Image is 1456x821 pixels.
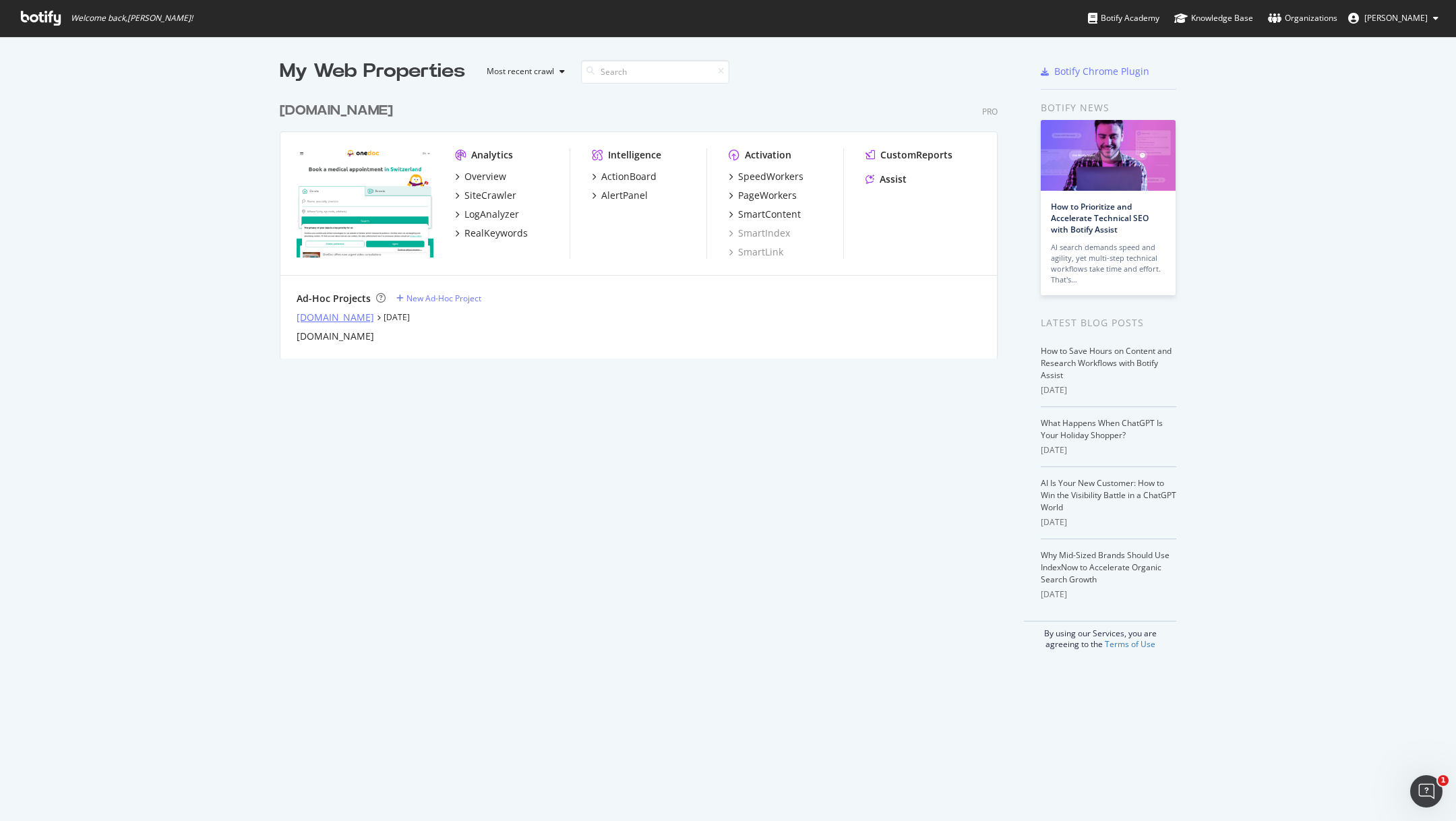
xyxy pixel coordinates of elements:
div: Botify Chrome Plugin [1054,65,1149,78]
div: Latest Blog Posts [1041,315,1176,330]
a: [DOMAIN_NAME] [297,330,374,343]
a: LogAnalyzer [455,208,519,221]
a: Overview [455,170,506,183]
span: Welcome back, [PERSON_NAME] ! [71,13,193,24]
div: Activation [745,148,791,162]
div: RealKeywords [464,226,528,240]
a: RealKeywords [455,226,528,240]
div: CustomReports [880,148,952,162]
div: [DOMAIN_NAME] [280,101,393,121]
a: SmartContent [729,208,801,221]
img: How to Prioritize and Accelerate Technical SEO with Botify Assist [1041,120,1176,191]
div: SmartContent [738,208,801,221]
div: Pro [982,106,998,117]
div: AlertPanel [601,189,648,202]
iframe: Intercom live chat [1410,775,1443,808]
a: [DATE] [384,311,410,323]
div: PageWorkers [738,189,797,202]
div: AI search demands speed and agility, yet multi-step technical workflows take time and effort. Tha... [1051,242,1165,285]
div: [DATE] [1041,444,1176,456]
button: [PERSON_NAME] [1337,7,1449,29]
a: SpeedWorkers [729,170,803,183]
div: [DATE] [1041,384,1176,396]
a: How to Save Hours on Content and Research Workflows with Botify Assist [1041,345,1172,381]
button: Most recent crawl [476,61,570,82]
a: ActionBoard [592,170,657,183]
input: Search [581,60,729,84]
div: LogAnalyzer [464,208,519,221]
a: Terms of Use [1105,638,1155,650]
div: Overview [464,170,506,183]
a: [DOMAIN_NAME] [297,311,374,324]
a: Botify Chrome Plugin [1041,65,1149,78]
div: [DATE] [1041,588,1176,601]
a: What Happens When ChatGPT Is Your Holiday Shopper? [1041,417,1163,441]
div: SpeedWorkers [738,170,803,183]
a: Why Mid-Sized Brands Should Use IndexNow to Accelerate Organic Search Growth [1041,549,1170,585]
a: SiteCrawler [455,189,516,202]
div: Ad-Hoc Projects [297,292,371,305]
div: By using our Services, you are agreeing to the [1024,621,1176,650]
div: ActionBoard [601,170,657,183]
a: SmartLink [729,245,783,259]
a: [DOMAIN_NAME] [280,101,398,121]
div: Most recent crawl [487,67,554,75]
a: AI Is Your New Customer: How to Win the Visibility Battle in a ChatGPT World [1041,477,1176,513]
div: Knowledge Base [1174,11,1253,25]
div: Assist [880,173,907,186]
div: My Web Properties [280,58,465,85]
div: SiteCrawler [464,189,516,202]
div: grid [280,85,1008,359]
div: Organizations [1268,11,1337,25]
div: [DATE] [1041,516,1176,528]
a: CustomReports [866,148,952,162]
a: PageWorkers [729,189,797,202]
div: Botify news [1041,100,1176,115]
div: Analytics [471,148,513,162]
a: How to Prioritize and Accelerate Technical SEO with Botify Assist [1051,201,1149,235]
div: Botify Academy [1088,11,1159,25]
a: SmartIndex [729,226,790,240]
a: Assist [866,173,907,186]
img: onedoc.ch [297,148,433,257]
span: Alexie Barthélemy [1364,12,1428,24]
span: 1 [1438,775,1449,786]
a: AlertPanel [592,189,648,202]
div: Intelligence [608,148,661,162]
div: New Ad-Hoc Project [406,293,481,304]
a: New Ad-Hoc Project [396,293,481,304]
